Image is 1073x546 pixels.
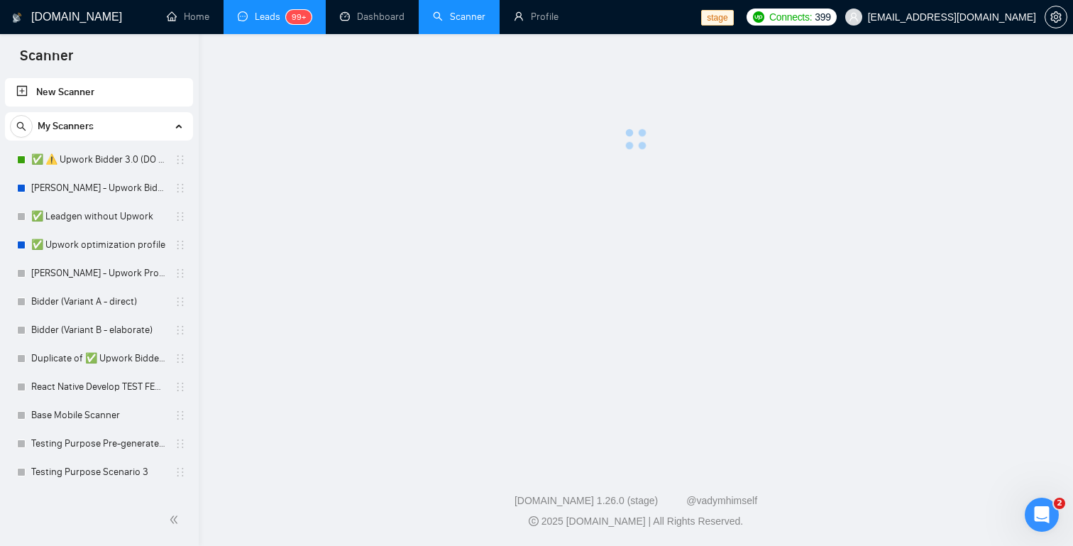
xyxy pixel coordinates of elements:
[753,11,764,23] img: upwork-logo.png
[515,495,658,506] a: [DOMAIN_NAME] 1.26.0 (stage)
[340,11,405,23] a: dashboardDashboard
[175,296,186,307] span: holder
[686,495,757,506] a: @vadymhimself
[701,10,733,26] span: stage
[175,324,186,336] span: holder
[31,146,166,174] a: ✅ ⚠️ Upwork Bidder 3.0 (DO NOT TOUCH)
[11,121,32,131] span: search
[849,12,859,22] span: user
[169,513,183,527] span: double-left
[175,438,186,449] span: holder
[175,381,186,393] span: holder
[175,410,186,421] span: holder
[286,10,312,24] sup: 99+
[31,316,166,344] a: Bidder (Variant B - elaborate)
[175,211,186,222] span: holder
[31,288,166,316] a: Bidder (Variant A - direct)
[175,268,186,279] span: holder
[5,78,193,107] li: New Scanner
[31,202,166,231] a: ✅ Leadgen without Upwork
[31,430,166,458] a: Testing Purpose Pre-generated 1
[238,11,312,23] a: messageLeads99+
[175,353,186,364] span: holder
[1025,498,1059,532] iframe: Intercom live chat
[529,516,539,526] span: copyright
[31,231,166,259] a: ✅ Upwork optimization profile
[167,11,209,23] a: homeHome
[31,401,166,430] a: Base Mobile Scanner
[514,11,558,23] a: userProfile
[175,182,186,194] span: holder
[31,174,166,202] a: [PERSON_NAME] - Upwork Bidder
[31,458,166,486] a: Testing Purpose Scenario 3
[175,239,186,251] span: holder
[210,514,1062,529] div: 2025 [DOMAIN_NAME] | All Rights Reserved.
[12,6,22,29] img: logo
[769,9,812,25] span: Connects:
[38,112,94,141] span: My Scanners
[1045,6,1067,28] button: setting
[175,154,186,165] span: holder
[16,78,182,107] a: New Scanner
[175,466,186,478] span: holder
[815,9,830,25] span: 399
[31,344,166,373] a: Duplicate of ✅ Upwork Bidder 3.0
[1045,11,1067,23] a: setting
[31,486,166,515] a: healthcare (A)
[1054,498,1065,509] span: 2
[31,373,166,401] a: React Native Develop TEST FEB 123
[1045,11,1067,23] span: setting
[10,115,33,138] button: search
[433,11,485,23] a: searchScanner
[9,45,84,75] span: Scanner
[31,259,166,288] a: [PERSON_NAME] - Upwork Proposal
